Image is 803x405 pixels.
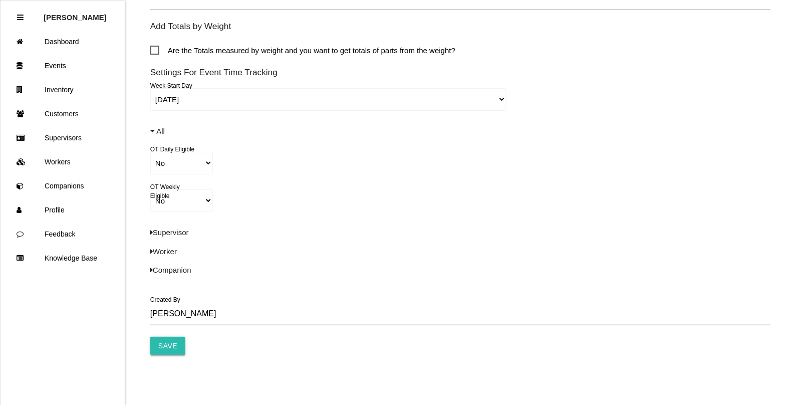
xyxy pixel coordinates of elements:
a: Dashboard [1,30,125,54]
label: Week Start Day [150,81,192,90]
label: OT Weekly Eligible [150,182,200,200]
p: Companion [150,265,771,276]
a: Profile [1,198,125,222]
h6: Add Totals by Weight [150,22,771,31]
a: Customers [1,102,125,126]
a: Events [1,54,125,78]
a: Feedback [1,222,125,246]
p: Worker [150,246,771,258]
a: Workers [1,150,125,174]
p: All [150,126,771,137]
span: Are the Totals measured by weight and you want to get totals of parts from the weight? [150,44,455,57]
a: Inventory [1,78,125,102]
a: Companions [1,174,125,198]
p: Supervisor [150,227,771,239]
a: Knowledge Base [1,246,125,270]
label: OT Daily Eligible [150,145,194,154]
input: Save [150,337,185,355]
p: Rosie Blandino [44,6,107,22]
a: Supervisors [1,126,125,150]
h6: Settings For Event Time Tracking [150,68,771,77]
label: Created By [150,295,180,304]
div: Close [17,6,24,30]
